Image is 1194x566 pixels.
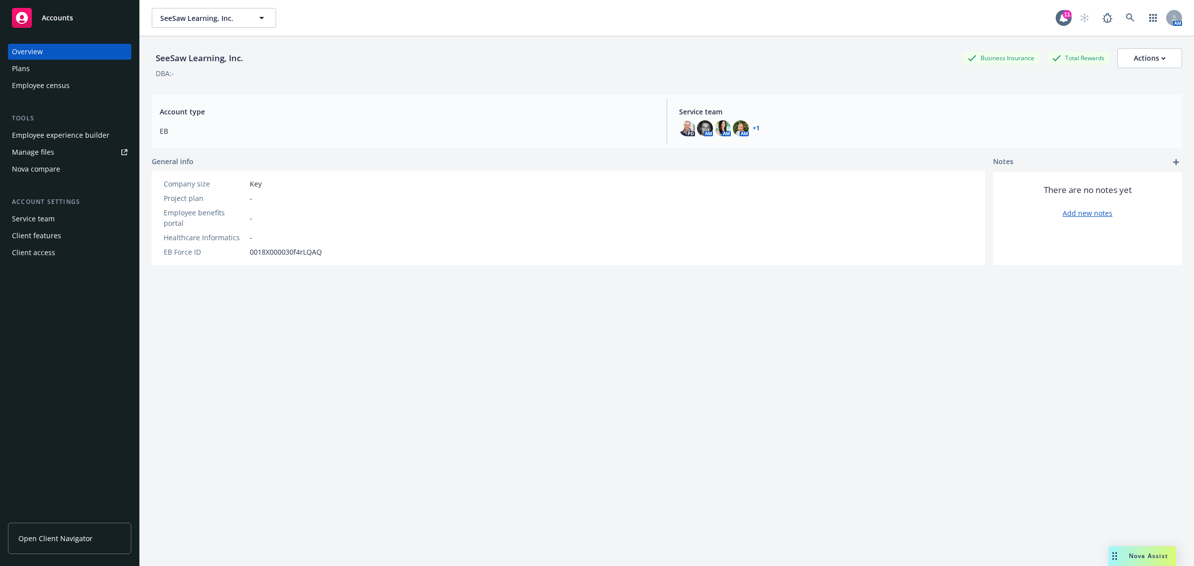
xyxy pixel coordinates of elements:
[8,245,131,261] a: Client access
[8,113,131,123] div: Tools
[164,179,246,189] div: Company size
[18,533,93,544] span: Open Client Navigator
[8,144,131,160] a: Manage files
[993,156,1013,168] span: Notes
[8,211,131,227] a: Service team
[250,232,252,243] span: -
[164,232,246,243] div: Healthcare Informatics
[8,127,131,143] a: Employee experience builder
[8,197,131,207] div: Account settings
[12,127,109,143] div: Employee experience builder
[250,179,262,189] span: Key
[1143,8,1163,28] a: Switch app
[963,52,1039,64] div: Business Insurance
[160,13,246,23] span: SeeSaw Learning, Inc.
[1120,8,1140,28] a: Search
[8,78,131,94] a: Employee census
[1075,8,1094,28] a: Start snowing
[1117,48,1182,68] button: Actions
[1108,546,1121,566] div: Drag to move
[8,4,131,32] a: Accounts
[1170,156,1182,168] a: add
[1108,546,1176,566] button: Nova Assist
[679,120,695,136] img: photo
[8,228,131,244] a: Client features
[12,161,60,177] div: Nova compare
[164,207,246,228] div: Employee benefits portal
[1134,49,1166,68] div: Actions
[152,52,247,65] div: SeeSaw Learning, Inc.
[8,44,131,60] a: Overview
[1063,208,1112,218] a: Add new notes
[1129,552,1168,560] span: Nova Assist
[250,193,252,203] span: -
[250,247,322,257] span: 0018X000030f4rLQAQ
[679,106,1174,117] span: Service team
[160,106,655,117] span: Account type
[12,144,54,160] div: Manage files
[12,245,55,261] div: Client access
[1044,184,1132,196] span: There are no notes yet
[8,161,131,177] a: Nova compare
[733,120,749,136] img: photo
[250,213,252,223] span: -
[12,211,55,227] div: Service team
[12,78,70,94] div: Employee census
[156,68,174,79] div: DBA: -
[1047,52,1109,64] div: Total Rewards
[753,125,760,131] a: +1
[160,126,655,136] span: EB
[1097,8,1117,28] a: Report a Bug
[1063,10,1072,19] div: 11
[697,120,713,136] img: photo
[12,61,30,77] div: Plans
[164,247,246,257] div: EB Force ID
[42,14,73,22] span: Accounts
[12,44,43,60] div: Overview
[164,193,246,203] div: Project plan
[152,156,194,167] span: General info
[12,228,61,244] div: Client features
[152,8,276,28] button: SeeSaw Learning, Inc.
[8,61,131,77] a: Plans
[715,120,731,136] img: photo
